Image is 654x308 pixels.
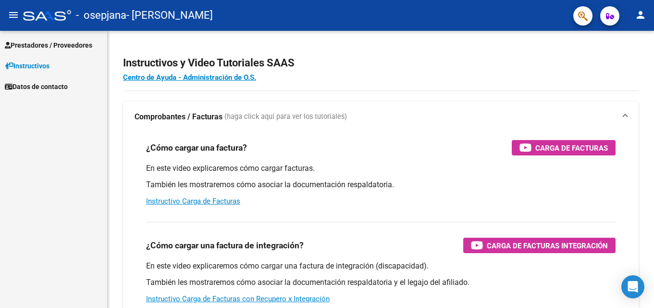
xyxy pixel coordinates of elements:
span: Carga de Facturas [535,142,608,154]
p: En este video explicaremos cómo cargar facturas. [146,163,616,174]
span: - osepjana [76,5,126,26]
strong: Comprobantes / Facturas [135,112,222,122]
p: También les mostraremos cómo asociar la documentación respaldatoria. [146,180,616,190]
span: Datos de contacto [5,81,68,92]
span: (haga click aquí para ver los tutoriales) [224,112,347,122]
mat-icon: menu [8,9,19,21]
button: Carga de Facturas Integración [463,238,616,253]
h2: Instructivos y Video Tutoriales SAAS [123,54,639,72]
h3: ¿Cómo cargar una factura? [146,141,247,154]
a: Instructivo Carga de Facturas con Recupero x Integración [146,295,330,303]
p: En este video explicaremos cómo cargar una factura de integración (discapacidad). [146,261,616,271]
a: Instructivo Carga de Facturas [146,197,240,205]
span: Prestadores / Proveedores [5,40,92,51]
span: - [PERSON_NAME] [126,5,213,26]
span: Instructivos [5,61,49,71]
button: Carga de Facturas [512,140,616,155]
div: Open Intercom Messenger [621,275,644,298]
mat-icon: person [635,9,646,21]
p: También les mostraremos cómo asociar la documentación respaldatoria y el legajo del afiliado. [146,277,616,288]
span: Carga de Facturas Integración [487,240,608,252]
a: Centro de Ayuda - Administración de O.S. [123,73,256,82]
mat-expansion-panel-header: Comprobantes / Facturas (haga click aquí para ver los tutoriales) [123,102,639,132]
h3: ¿Cómo cargar una factura de integración? [146,239,304,252]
